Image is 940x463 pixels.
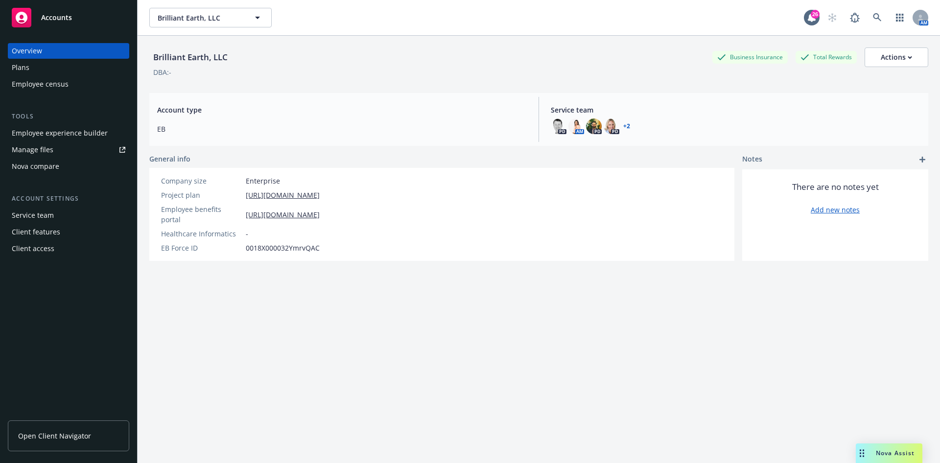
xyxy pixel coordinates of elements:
a: Client features [8,224,129,240]
a: Search [868,8,887,27]
img: photo [604,118,619,134]
div: Company size [161,176,242,186]
a: Plans [8,60,129,75]
div: Drag to move [856,443,868,463]
img: photo [568,118,584,134]
a: Employee census [8,76,129,92]
a: Overview [8,43,129,59]
span: Notes [742,154,762,165]
div: Healthcare Informatics [161,229,242,239]
span: Nova Assist [876,449,915,457]
a: [URL][DOMAIN_NAME] [246,190,320,200]
span: Accounts [41,14,72,22]
span: - [246,229,248,239]
div: Total Rewards [796,51,857,63]
div: Service team [12,208,54,223]
div: Client features [12,224,60,240]
div: Employee experience builder [12,125,108,141]
span: Enterprise [246,176,280,186]
span: Account type [157,105,527,115]
div: EB Force ID [161,243,242,253]
div: Actions [881,48,912,67]
a: Employee experience builder [8,125,129,141]
div: Account settings [8,194,129,204]
div: Business Insurance [712,51,788,63]
div: Manage files [12,142,53,158]
div: Tools [8,112,129,121]
div: Brilliant Earth, LLC [149,51,232,64]
div: Nova compare [12,159,59,174]
span: Service team [551,105,920,115]
div: Overview [12,43,42,59]
div: 26 [811,10,820,19]
span: EB [157,124,527,134]
a: Start snowing [822,8,842,27]
div: DBA: - [153,67,171,77]
div: Employee census [12,76,69,92]
a: Accounts [8,4,129,31]
a: Nova compare [8,159,129,174]
img: photo [586,118,602,134]
a: Manage files [8,142,129,158]
span: Brilliant Earth, LLC [158,13,242,23]
span: There are no notes yet [792,181,879,193]
button: Nova Assist [856,443,922,463]
a: [URL][DOMAIN_NAME] [246,209,320,220]
a: Switch app [890,8,910,27]
a: Report a Bug [845,8,865,27]
a: Service team [8,208,129,223]
a: add [916,154,928,165]
a: +2 [623,123,630,129]
a: Add new notes [811,205,860,215]
span: General info [149,154,190,164]
img: photo [551,118,566,134]
span: 0018X000032YmrvQAC [246,243,320,253]
a: Client access [8,241,129,256]
button: Brilliant Earth, LLC [149,8,272,27]
div: Plans [12,60,29,75]
button: Actions [865,47,928,67]
span: Open Client Navigator [18,431,91,441]
div: Employee benefits portal [161,204,242,225]
div: Client access [12,241,54,256]
div: Project plan [161,190,242,200]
